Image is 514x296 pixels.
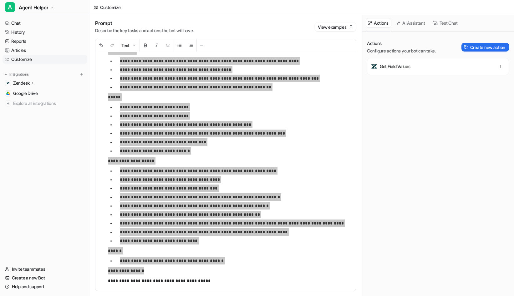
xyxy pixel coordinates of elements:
[174,39,185,52] button: Unordered List
[13,98,85,108] span: Explore all integrations
[394,18,428,28] button: AI Assistant
[185,39,196,52] button: Ordered List
[100,4,120,11] div: Customize
[430,18,461,28] button: Test Chat
[118,39,140,52] button: Text
[3,37,87,46] a: Reports
[197,39,207,52] button: ─
[315,22,356,31] button: View examples
[165,43,170,48] img: Underline
[3,19,87,27] a: Chat
[3,282,87,291] a: Help and support
[3,99,87,108] a: Explore all integrations
[3,28,87,37] a: History
[9,72,29,77] p: Integrations
[13,80,30,86] p: Zendesk
[19,3,48,12] span: Agent Helper
[95,20,194,26] h1: Prompt
[177,43,182,48] img: Unordered List
[380,63,410,70] p: Get Field Values
[140,39,151,52] button: Bold
[6,91,10,95] img: Google Drive
[79,72,84,76] img: menu_add.svg
[107,39,118,52] button: Redo
[5,100,11,106] img: explore all integrations
[110,43,115,48] img: Redo
[366,18,391,28] button: Actions
[131,43,136,48] img: Dropdown Down Arrow
[3,274,87,282] a: Create a new Bot
[6,81,10,85] img: Zendesk
[99,43,104,48] img: Undo
[143,43,148,48] img: Bold
[3,55,87,64] a: Customize
[461,43,509,52] button: Create new action
[3,265,87,274] a: Invite teammates
[5,2,15,12] span: A
[95,27,194,34] p: Describe the key tasks and actions the bot will have.
[4,72,8,76] img: expand menu
[151,39,162,52] button: Italic
[367,48,436,54] p: Configure actions your bot can take.
[3,46,87,55] a: Articles
[188,43,193,48] img: Ordered List
[367,40,436,47] p: Actions
[162,39,174,52] button: Underline
[464,45,468,49] img: Create action
[3,89,87,98] a: Google DriveGoogle Drive
[371,63,377,70] img: Get Field Values icon
[154,43,159,48] img: Italic
[13,90,38,96] span: Google Drive
[3,71,31,77] button: Integrations
[95,39,107,52] button: Undo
